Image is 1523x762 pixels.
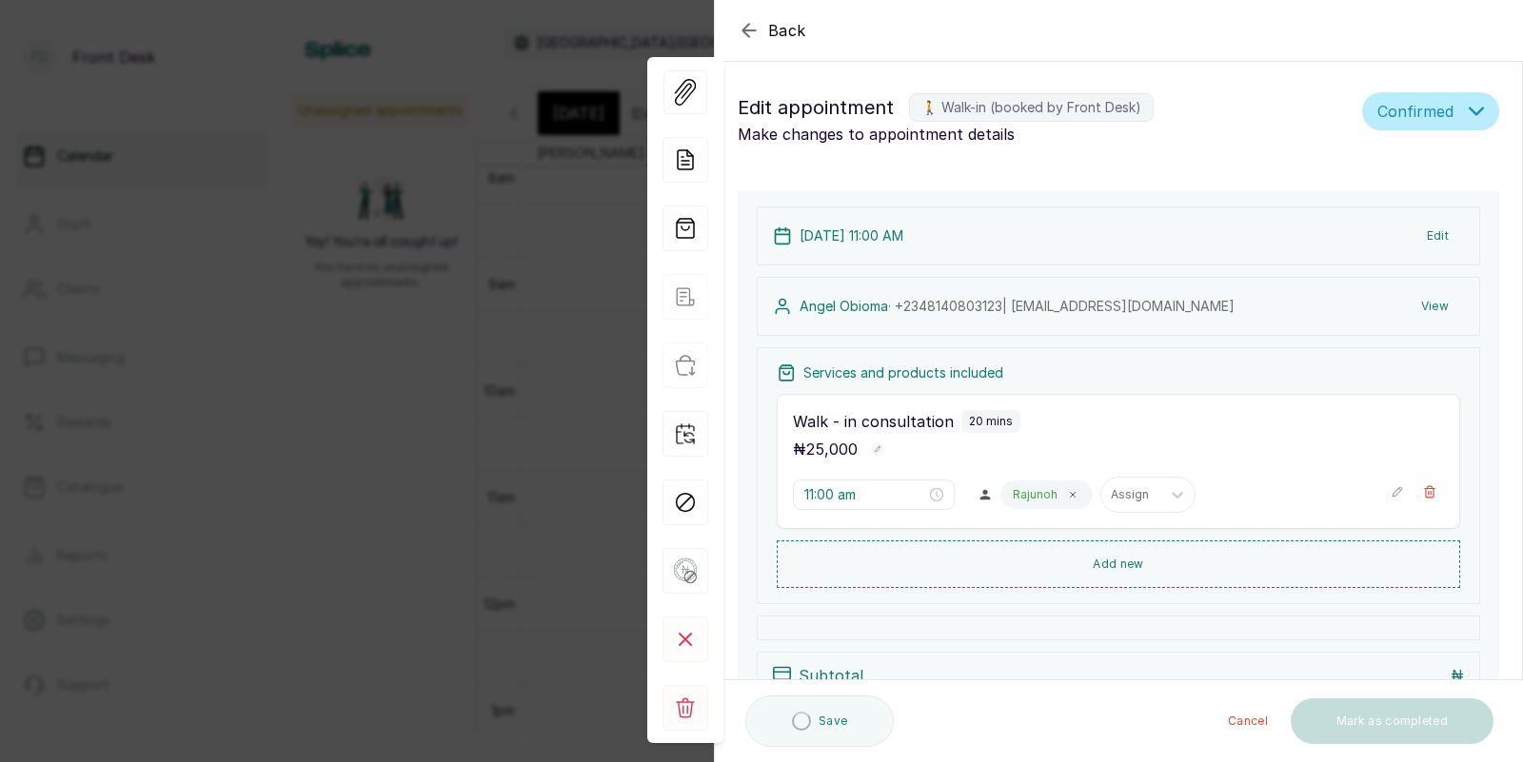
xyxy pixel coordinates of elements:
button: Cancel [1213,698,1283,744]
button: View [1406,289,1464,323]
button: Add new [777,540,1460,588]
button: Save [745,695,894,747]
p: 20 mins [969,414,1013,429]
p: Subtotal [799,664,863,687]
button: Confirmed [1362,92,1499,130]
p: ₦ [1451,664,1464,687]
button: Edit [1412,219,1464,253]
span: Confirmed [1377,100,1454,123]
span: +234 8140803123 | [EMAIL_ADDRESS][DOMAIN_NAME] [895,298,1235,314]
p: Rajunoh [1013,487,1058,502]
p: Make changes to appointment details [738,123,1355,146]
button: Back [738,19,806,42]
span: Edit appointment [738,92,894,123]
p: ₦ [793,438,858,460]
p: Walk - in consultation [793,410,954,433]
span: 25,000 [806,440,858,459]
p: [DATE] 11:00 AM [800,226,903,245]
input: Select time [804,484,926,505]
p: Services and products included [803,363,1003,382]
p: Angel Obioma · [800,297,1235,316]
span: Back [768,19,806,42]
label: 🚶 Walk-in (booked by Front Desk) [909,93,1154,122]
button: Mark as completed [1291,698,1493,744]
